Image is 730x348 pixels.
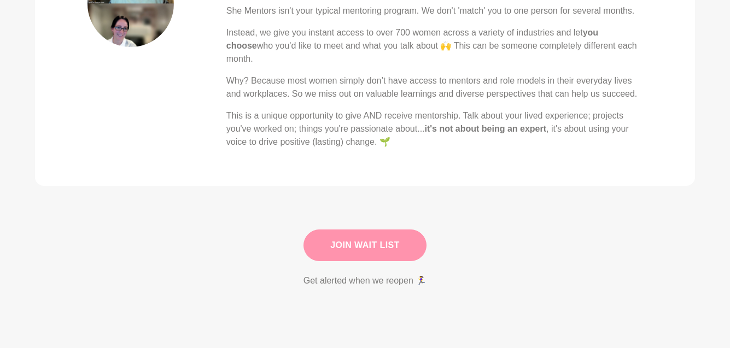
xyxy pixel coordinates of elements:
p: Instead, we give you instant access to over 700 women across a variety of industries and let who ... [226,26,643,66]
p: Get alerted when we reopen 🏃‍♀️ [303,274,427,287]
p: She Mentors isn't your typical mentoring program. We don't 'match' you to one person for several ... [226,4,643,17]
p: This is a unique opportunity to give AND receive mentorship. Talk about your lived experience; pr... [226,109,643,149]
strong: it's not about being an expert [425,124,546,133]
p: Why? Because most women simply don’t have access to mentors and role models in their everyday liv... [226,74,643,101]
a: Join Wait List [303,229,427,261]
